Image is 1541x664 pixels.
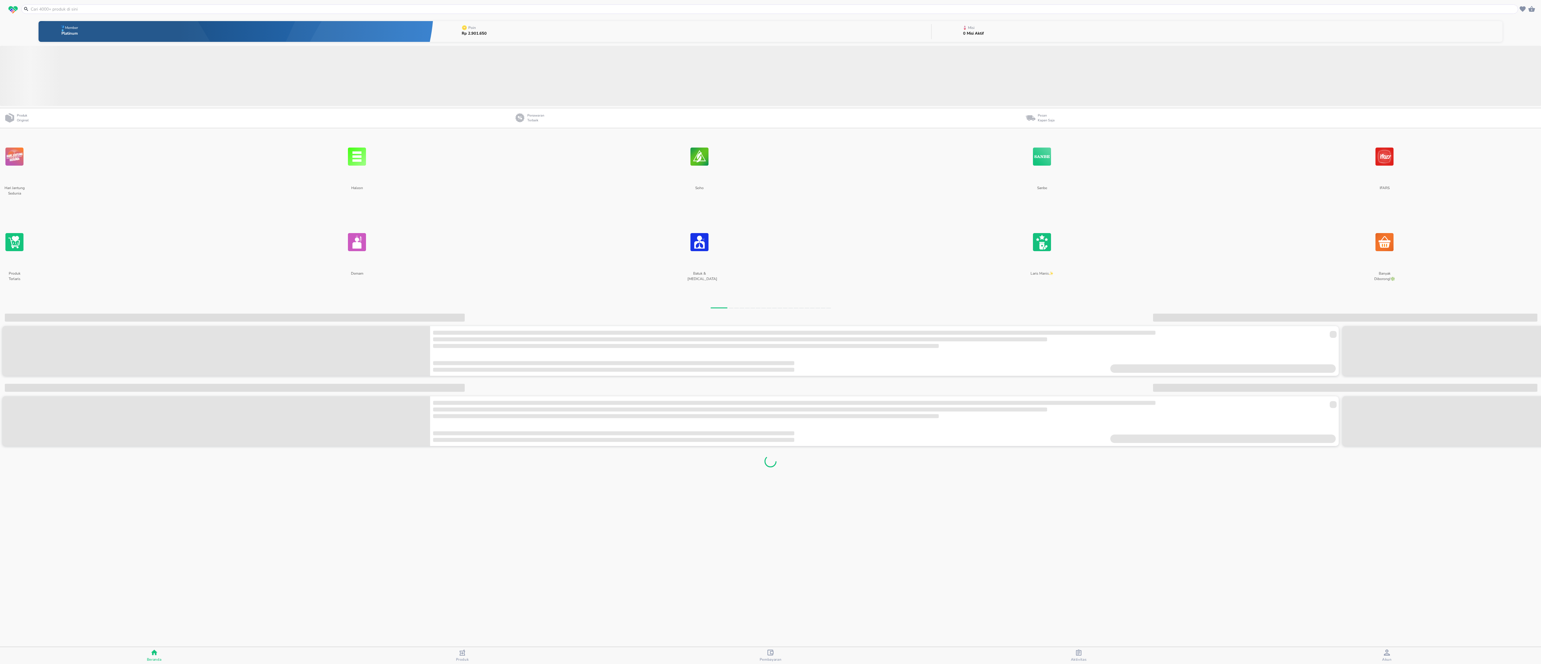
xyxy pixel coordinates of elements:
p: Haleon [345,183,369,212]
p: Produk Terlaris [2,269,26,297]
p: Demam [345,269,369,297]
p: Platinum [61,32,79,36]
p: Penawaran Terbaik [527,113,547,123]
p: Misi [968,26,975,30]
img: IFARS [1375,130,1394,183]
p: 0 Misi Aktif [963,32,984,36]
button: MemberPlatinum [39,20,434,43]
img: Demam [348,216,366,269]
p: Member [65,26,78,30]
p: Hari Jantung Sedunia [2,183,26,212]
p: IFARS [1372,183,1396,212]
button: PoinRp 2.901.650 [434,20,931,43]
button: Pembayaran [616,647,925,664]
p: Pesan Kapan Saja [1038,113,1055,123]
button: Misi0 Misi Aktif [932,20,1502,43]
img: Laris Manis✨ [1033,216,1051,269]
p: Laris Manis✨ [1030,269,1054,297]
img: Soho [690,130,708,183]
img: Banyak Diborong!❇️ [1375,216,1394,269]
p: Batuk & [MEDICAL_DATA] [687,269,711,297]
button: Produk [308,647,616,664]
button: Akun [1233,647,1541,664]
img: Produk Terlaris [5,216,23,269]
span: Pembayaran [760,657,782,662]
p: Banyak Diborong!❇️ [1372,269,1396,297]
p: Rp 2.901.650 [462,32,487,36]
button: Aktivitas [925,647,1233,664]
img: Haleon [348,130,366,183]
input: Cari 4000+ produk di sini [30,6,1517,12]
img: Sanbe [1033,130,1051,183]
span: Akun [1382,657,1392,662]
img: Hari Jantung Sedunia [5,130,23,183]
span: Aktivitas [1071,657,1087,662]
p: Soho [687,183,711,212]
img: logo_swiperx_s.bd005f3b.svg [8,6,18,14]
p: Poin [468,26,476,30]
span: Produk [456,657,469,662]
img: Batuk & Flu [690,216,708,269]
p: Sanbe [1030,183,1054,212]
span: Beranda [147,657,162,662]
p: Produk Original [17,113,31,123]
